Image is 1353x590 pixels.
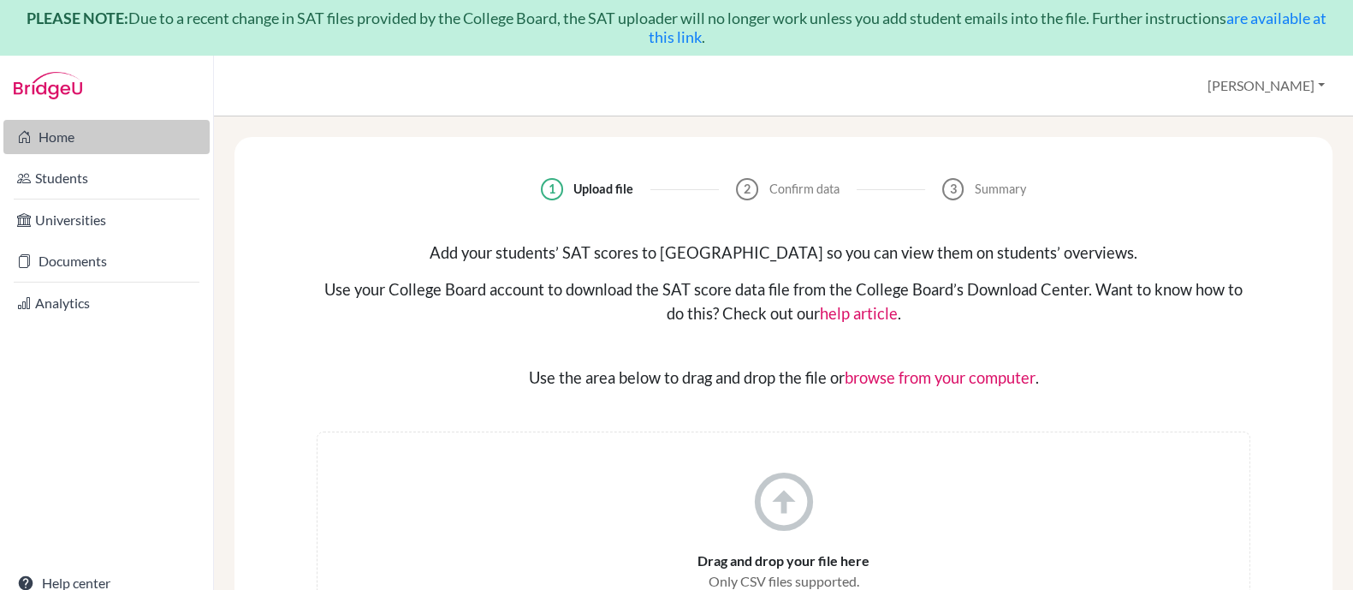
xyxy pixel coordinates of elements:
[820,304,898,323] a: help article
[317,367,1250,390] div: Use the area below to drag and drop the file or .
[3,203,210,237] a: Universities
[749,467,819,537] i: arrow_circle_up
[317,241,1250,265] div: Add your students’ SAT scores to [GEOGRAPHIC_DATA] so you can view them on students’ overviews.
[3,120,210,154] a: Home
[573,180,633,199] div: Upload file
[736,178,758,200] div: 2
[14,72,82,99] img: Bridge-U
[942,178,964,200] div: 3
[3,286,210,320] a: Analytics
[317,278,1250,325] div: Use your College Board account to download the SAT score data file from the College Board’s Downl...
[1200,69,1332,102] button: [PERSON_NAME]
[3,244,210,278] a: Documents
[541,178,563,200] div: 1
[975,180,1026,199] div: Summary
[769,180,840,199] div: Confirm data
[3,161,210,195] a: Students
[697,551,869,571] span: Drag and drop your file here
